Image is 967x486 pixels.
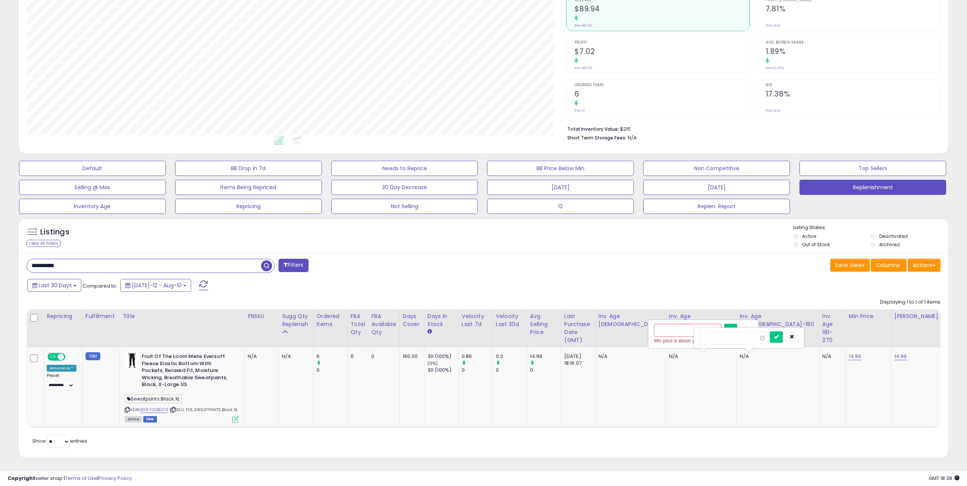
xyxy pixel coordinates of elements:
[876,261,900,269] span: Columns
[598,312,663,328] div: Inv. Age [DEMOGRAPHIC_DATA]
[120,279,191,292] button: [DATE]-12 - Aug-10
[496,353,527,360] div: 0.2
[880,299,940,306] div: Displaying 1 to 1 of 1 items
[766,90,940,100] h2: 17.38%
[64,354,76,360] span: OFF
[427,312,455,328] div: Days In Stock
[766,47,940,57] h2: 1.89%
[567,126,619,132] b: Total Inventory Value:
[822,353,840,360] div: N/A
[643,161,790,176] button: Non Competitive
[793,224,948,231] p: Listing States:
[282,312,310,328] div: Sugg Qty Replenish
[628,134,637,141] span: N/A
[351,353,362,360] div: 0
[317,353,347,360] div: 6
[279,309,313,347] th: Please note that this number is a calculation based on your required days of coverage and your ve...
[125,353,239,421] div: ASIN:
[575,23,592,28] small: Prev: $0.00
[487,161,634,176] button: BB Price Below Min
[175,180,322,195] button: Items Being Repriced
[740,312,816,328] div: Inv. Age [DEMOGRAPHIC_DATA]-180
[530,312,558,336] div: Avg Selling Price
[496,312,524,328] div: Velocity Last 30d
[427,360,438,366] small: (0%)
[766,23,780,28] small: Prev: N/A
[142,353,234,390] b: Fruit Of The Loom Mens Eversoft Fleece Elastic Bottom With Pockets, Relaxed Fit, Moisture Wicking...
[799,180,946,195] button: Replenishment
[575,66,592,70] small: Prev: $0.00
[317,312,344,328] div: Ordered Items
[830,259,870,272] button: Save View
[403,312,421,328] div: Days Cover
[19,180,166,195] button: Selling @ Max
[331,161,478,176] button: Needs to Reprice
[643,199,790,214] button: Replen. Report
[132,282,182,289] span: [DATE]-12 - Aug-10
[371,312,396,336] div: FBA Available Qty
[894,353,907,360] a: 14.99
[575,5,749,15] h2: $89.94
[175,199,322,214] button: Repricing
[462,312,489,328] div: Velocity Last 7d
[530,367,561,374] div: 0
[32,437,87,445] span: Show: entries
[567,135,627,141] b: Short Term Storage Fees:
[766,41,940,45] span: Avg. Buybox Share
[822,312,842,344] div: Inv. Age 181-270
[125,394,182,403] span: Sweatpants.Black.XL
[8,475,35,482] strong: Copyright
[47,312,79,320] div: Repricing
[331,180,478,195] button: 30 Day Decrease
[125,416,142,423] span: All listings currently available for purchase on Amazon
[894,312,940,320] div: [PERSON_NAME]
[143,416,157,423] span: FBM
[496,367,527,374] div: 0
[879,233,908,239] label: Deactivated
[871,259,907,272] button: Columns
[248,353,273,360] div: N/A
[8,475,132,482] div: seller snap | |
[567,124,935,133] li: $215
[766,66,784,70] small: Prev: 0.00%
[487,199,634,214] button: 12
[317,367,347,374] div: 0
[929,475,959,482] span: 2025-09-10 18:38 GMT
[654,337,753,345] div: Min price is above your Max price
[82,282,117,290] span: Compared to:
[279,259,308,272] button: Filters
[27,279,81,292] button: Last 30 Days
[48,354,58,360] span: ON
[98,475,132,482] a: Privacy Policy
[282,353,307,360] div: N/A
[669,353,731,360] div: N/A
[47,373,76,390] div: Preset:
[40,227,70,237] h5: Listings
[65,475,97,482] a: Terms of Use
[669,312,733,328] div: Inv. Age [DEMOGRAPHIC_DATA]
[575,41,749,45] span: Profit
[462,353,492,360] div: 0.86
[575,83,749,87] span: Ordered Items
[427,353,458,360] div: 30 (100%)
[879,241,900,248] label: Archived
[39,282,72,289] span: Last 30 Days
[19,161,166,176] button: Default
[575,47,749,57] h2: $7.02
[575,108,585,113] small: Prev: 0
[766,83,940,87] span: ROI
[799,161,946,176] button: Top Sellers
[740,353,813,360] div: N/A
[766,108,780,113] small: Prev: N/A
[125,353,140,368] img: 31XcbFrQ3BL._SL40_.jpg
[908,259,940,272] button: Actions
[487,180,634,195] button: [DATE]
[427,367,458,374] div: 30 (100%)
[371,353,393,360] div: 0
[19,199,166,214] button: Inventory Age
[140,407,168,413] a: B08YGQBJD9
[802,233,816,239] label: Active
[564,353,589,367] div: [DATE] 18:16:07
[47,365,76,372] div: Amazon AI *
[85,352,100,360] small: FBM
